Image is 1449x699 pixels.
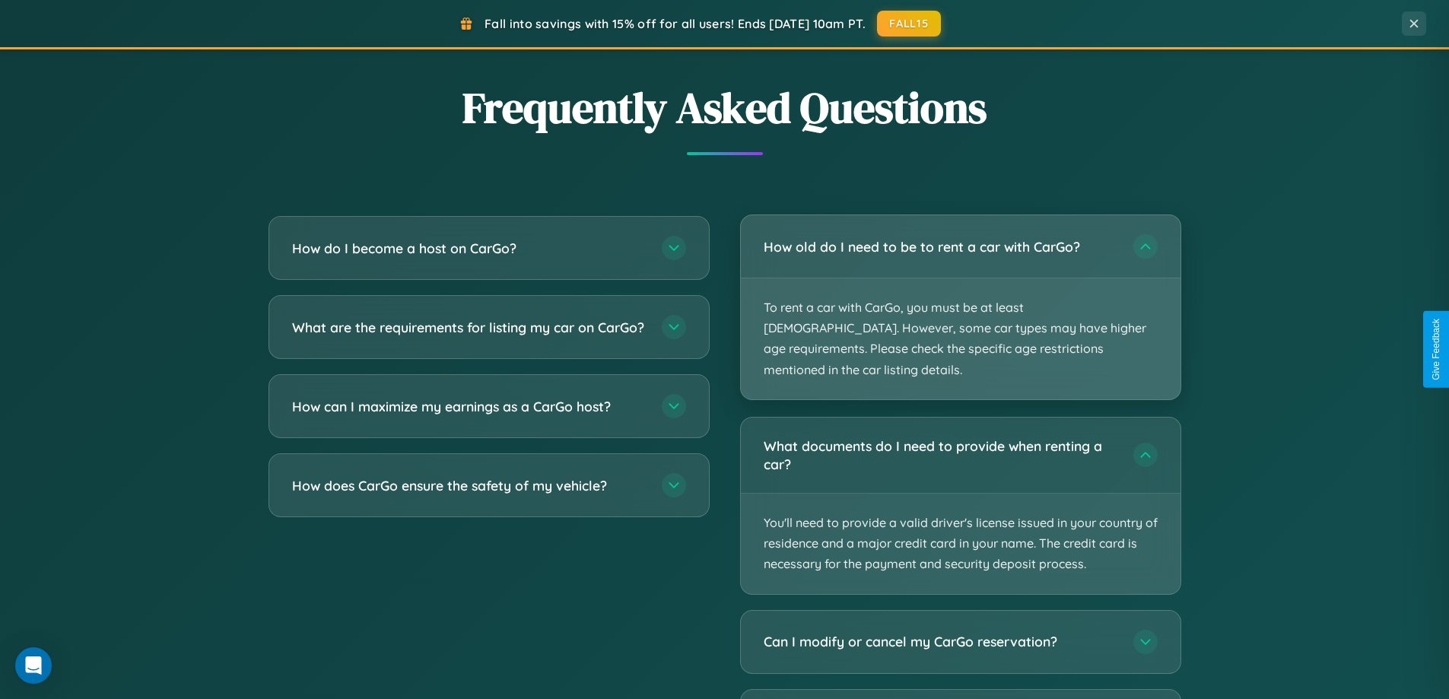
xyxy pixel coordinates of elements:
[764,237,1118,256] h3: How old do I need to be to rent a car with CarGo?
[764,437,1118,474] h3: What documents do I need to provide when renting a car?
[292,476,647,495] h3: How does CarGo ensure the safety of my vehicle?
[269,78,1181,137] h2: Frequently Asked Questions
[15,647,52,684] div: Open Intercom Messenger
[741,278,1180,399] p: To rent a car with CarGo, you must be at least [DEMOGRAPHIC_DATA]. However, some car types may ha...
[764,632,1118,651] h3: Can I modify or cancel my CarGo reservation?
[292,318,647,337] h3: What are the requirements for listing my car on CarGo?
[741,494,1180,594] p: You'll need to provide a valid driver's license issued in your country of residence and a major c...
[1431,319,1441,380] div: Give Feedback
[292,239,647,258] h3: How do I become a host on CarGo?
[292,397,647,416] h3: How can I maximize my earnings as a CarGo host?
[877,11,941,37] button: FALL15
[485,16,866,31] span: Fall into savings with 15% off for all users! Ends [DATE] 10am PT.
